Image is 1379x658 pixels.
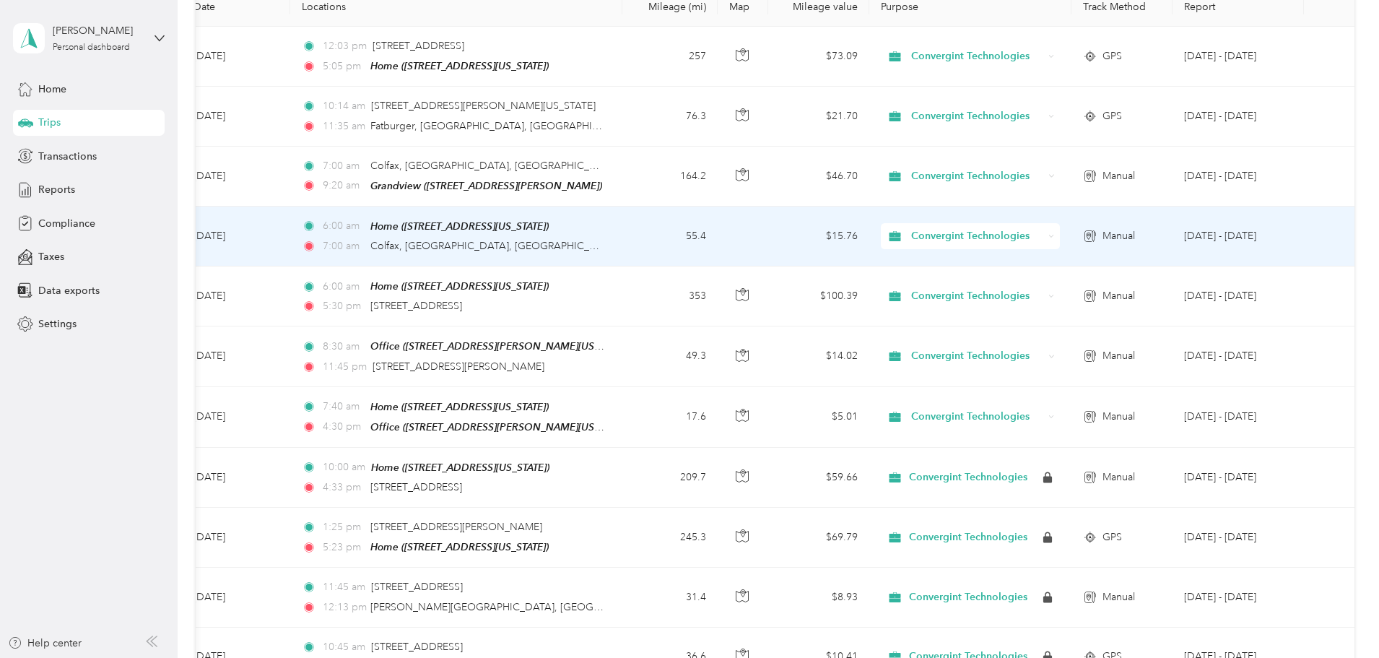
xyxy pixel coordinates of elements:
[1173,387,1304,448] td: Aug 1 - 31, 2025
[182,326,290,386] td: [DATE]
[323,118,364,134] span: 11:35 am
[370,240,619,252] span: Colfax, [GEOGRAPHIC_DATA], [GEOGRAPHIC_DATA]
[909,591,1027,604] span: Convergint Technologies
[911,409,1043,425] span: Convergint Technologies
[622,568,718,627] td: 31.4
[370,300,462,312] span: [STREET_ADDRESS]
[370,160,619,172] span: Colfax, [GEOGRAPHIC_DATA], [GEOGRAPHIC_DATA]
[323,158,364,174] span: 7:00 am
[911,48,1043,64] span: Convergint Technologies
[622,147,718,207] td: 164.2
[182,387,290,448] td: [DATE]
[909,531,1027,544] span: Convergint Technologies
[370,120,906,132] span: Fatburger, [GEOGRAPHIC_DATA], [GEOGRAPHIC_DATA], [GEOGRAPHIC_DATA][US_STATE], [GEOGRAPHIC_DATA]
[1173,508,1304,568] td: Jul 1 - 31, 2025
[182,267,290,326] td: [DATE]
[1298,577,1379,658] iframe: Everlance-gr Chat Button Frame
[323,579,365,595] span: 11:45 am
[622,387,718,448] td: 17.6
[38,249,64,264] span: Taxes
[323,519,364,535] span: 1:25 pm
[768,87,869,146] td: $21.70
[38,149,97,164] span: Transactions
[323,359,367,375] span: 11:45 pm
[768,568,869,627] td: $8.93
[370,180,602,191] span: Grandview ([STREET_ADDRESS][PERSON_NAME])
[1173,267,1304,326] td: Aug 1 - 31, 2025
[323,178,364,194] span: 9:20 am
[1102,228,1135,244] span: Manual
[323,599,364,615] span: 12:13 pm
[768,267,869,326] td: $100.39
[371,100,596,112] span: [STREET_ADDRESS][PERSON_NAME][US_STATE]
[323,218,364,234] span: 6:00 am
[182,568,290,627] td: [DATE]
[323,399,364,415] span: 7:40 am
[768,448,869,508] td: $59.66
[182,147,290,207] td: [DATE]
[911,288,1043,304] span: Convergint Technologies
[1173,326,1304,386] td: Aug 1 - 31, 2025
[1173,207,1304,267] td: Aug 1 - 31, 2025
[1173,448,1304,508] td: Jul 1 - 31, 2025
[1173,147,1304,207] td: Aug 1 - 31, 2025
[323,339,364,355] span: 8:30 am
[622,207,718,267] td: 55.4
[323,419,364,435] span: 4:30 pm
[1173,568,1304,627] td: Jul 1 - 31, 2025
[1102,168,1135,184] span: Manual
[622,448,718,508] td: 209.7
[53,43,130,52] div: Personal dashboard
[370,421,632,433] span: Office ([STREET_ADDRESS][PERSON_NAME][US_STATE])
[38,182,75,197] span: Reports
[38,115,61,130] span: Trips
[371,641,463,653] span: [STREET_ADDRESS]
[323,540,364,555] span: 5:23 pm
[370,601,664,613] span: [PERSON_NAME][GEOGRAPHIC_DATA], [GEOGRAPHIC_DATA]
[1102,589,1135,605] span: Manual
[182,448,290,508] td: [DATE]
[911,168,1043,184] span: Convergint Technologies
[622,87,718,146] td: 76.3
[38,82,66,97] span: Home
[182,87,290,146] td: [DATE]
[323,38,367,54] span: 12:03 pm
[370,481,462,493] span: [STREET_ADDRESS]
[768,207,869,267] td: $15.76
[371,581,463,593] span: [STREET_ADDRESS]
[323,298,364,314] span: 5:30 pm
[323,639,365,655] span: 10:45 am
[370,521,542,533] span: [STREET_ADDRESS][PERSON_NAME]
[1102,288,1135,304] span: Manual
[371,462,549,473] span: Home ([STREET_ADDRESS][US_STATE])
[323,59,364,74] span: 5:05 pm
[323,279,364,295] span: 6:00 am
[622,508,718,568] td: 245.3
[370,220,549,232] span: Home ([STREET_ADDRESS][US_STATE])
[370,340,632,352] span: Office ([STREET_ADDRESS][PERSON_NAME][US_STATE])
[911,108,1043,124] span: Convergint Technologies
[768,147,869,207] td: $46.70
[768,326,869,386] td: $14.02
[370,541,549,553] span: Home ([STREET_ADDRESS][US_STATE])
[1173,87,1304,146] td: Aug 1 - 31, 2025
[1102,48,1122,64] span: GPS
[622,267,718,326] td: 353
[768,387,869,448] td: $5.01
[768,27,869,87] td: $73.09
[370,280,549,292] span: Home ([STREET_ADDRESS][US_STATE])
[1102,108,1122,124] span: GPS
[38,316,77,332] span: Settings
[1102,469,1135,485] span: Manual
[911,348,1043,364] span: Convergint Technologies
[38,283,100,298] span: Data exports
[53,23,143,38] div: [PERSON_NAME]
[182,207,290,267] td: [DATE]
[323,98,365,114] span: 10:14 am
[323,238,364,254] span: 7:00 am
[622,27,718,87] td: 257
[622,326,718,386] td: 49.3
[373,40,464,52] span: [STREET_ADDRESS]
[1102,409,1135,425] span: Manual
[8,636,82,651] button: Help center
